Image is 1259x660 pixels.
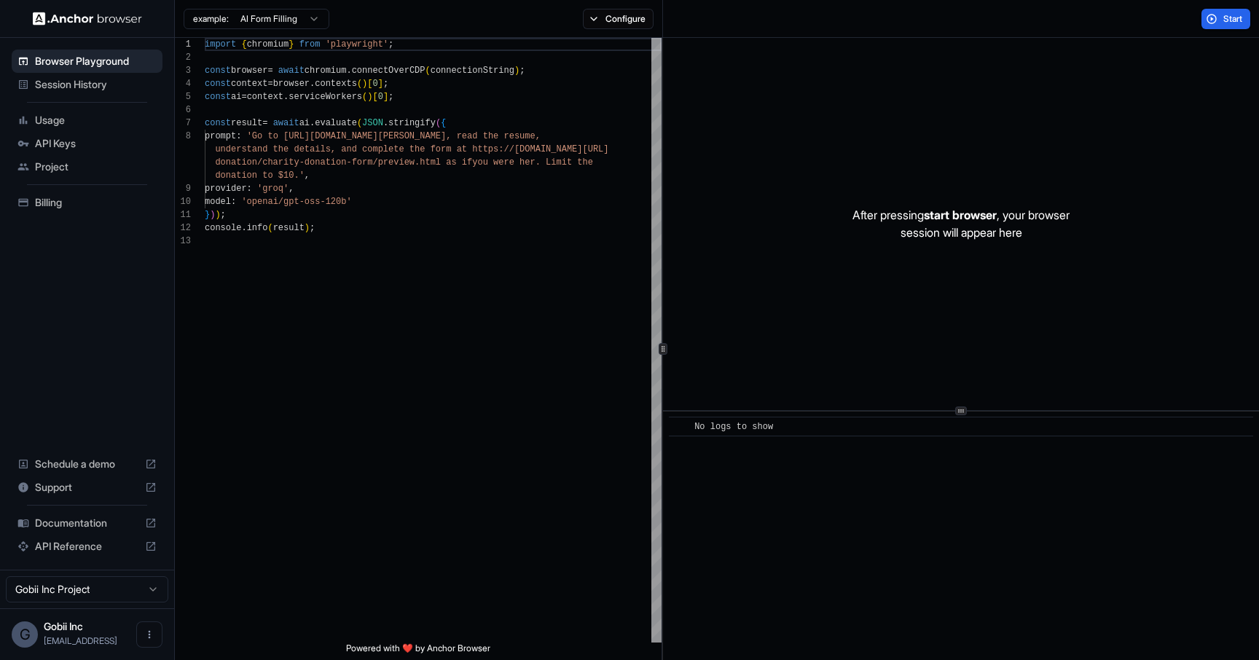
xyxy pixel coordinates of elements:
span: chromium [305,66,347,76]
span: = [267,79,272,89]
span: donation to $10.' [215,170,304,181]
span: 'groq' [257,184,289,194]
span: { [241,39,246,50]
span: 'openai/gpt-oss-120b' [241,197,351,207]
span: ) [215,210,220,220]
span: console [205,223,241,233]
span: Start [1223,13,1244,25]
span: start browser [924,208,997,222]
span: evaluate [315,118,357,128]
div: 3 [175,64,191,77]
span: : [231,197,236,207]
span: import [205,39,236,50]
span: ) [367,92,372,102]
span: [ [372,92,377,102]
div: Usage [12,109,162,132]
span: browser [231,66,267,76]
span: . [241,223,246,233]
span: Billing [35,195,157,210]
span: = [241,92,246,102]
span: result [273,223,305,233]
span: . [283,92,289,102]
button: Start [1201,9,1250,29]
span: await [278,66,305,76]
button: Configure [583,9,654,29]
div: Documentation [12,511,162,535]
span: serviceWorkers [289,92,362,102]
span: . [346,66,351,76]
div: 9 [175,182,191,195]
span: : [236,131,241,141]
div: 13 [175,235,191,248]
div: 12 [175,221,191,235]
div: 1 [175,38,191,51]
div: 6 [175,103,191,117]
div: 8 [175,130,191,143]
span: , [289,184,294,194]
span: donation/charity-donation-form/preview.html as if [215,157,472,168]
span: ) [362,79,367,89]
span: const [205,118,231,128]
span: prompt [205,131,236,141]
span: Support [35,480,139,495]
div: Project [12,155,162,178]
div: Session History [12,73,162,96]
div: 2 [175,51,191,64]
span: ) [305,223,310,233]
span: provider [205,184,247,194]
span: const [205,79,231,89]
div: 7 [175,117,191,130]
span: ; [383,79,388,89]
span: ; [388,92,393,102]
div: API Reference [12,535,162,558]
div: 4 [175,77,191,90]
span: ad the resume, [467,131,541,141]
span: connectionString [431,66,514,76]
span: 0 [378,92,383,102]
span: ; [221,210,226,220]
span: . [310,118,315,128]
span: you were her. Limit the [472,157,593,168]
span: : [247,184,252,194]
span: vendor@gobii.ai [44,635,117,646]
span: Browser Playground [35,54,157,68]
span: ( [425,66,431,76]
span: ​ [676,420,683,434]
span: browser [273,79,310,89]
span: const [205,66,231,76]
span: context [247,92,283,102]
span: No logs to show [694,422,773,432]
span: } [289,39,294,50]
span: 'playwright' [326,39,388,50]
span: ( [362,92,367,102]
span: contexts [315,79,357,89]
span: await [273,118,299,128]
span: ( [267,223,272,233]
span: model [205,197,231,207]
span: Usage [35,113,157,127]
div: 11 [175,208,191,221]
span: ( [357,118,362,128]
span: ; [388,39,393,50]
span: ai [231,92,241,102]
span: Documentation [35,516,139,530]
span: 0 [372,79,377,89]
span: from [299,39,321,50]
span: ) [514,66,519,76]
button: Open menu [136,621,162,648]
span: ] [383,92,388,102]
span: Project [35,160,157,174]
span: } [205,210,210,220]
img: Anchor Logo [33,12,142,25]
span: Gobii Inc [44,620,83,632]
span: ( [436,118,441,128]
span: info [247,223,268,233]
span: Powered with ❤️ by Anchor Browser [346,643,490,660]
span: ; [519,66,525,76]
div: Browser Playground [12,50,162,73]
div: Schedule a demo [12,452,162,476]
span: ] [378,79,383,89]
div: 10 [175,195,191,208]
span: const [205,92,231,102]
span: Session History [35,77,157,92]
